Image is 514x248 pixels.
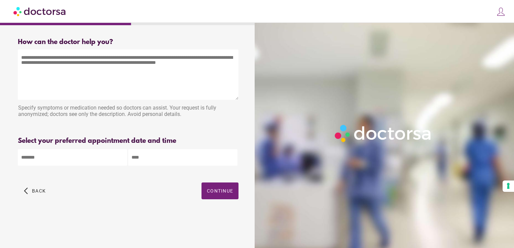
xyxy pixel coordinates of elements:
img: Doctorsa.com [13,4,67,19]
div: Select your preferred appointment date and time [18,137,238,145]
img: icons8-customer-100.png [496,7,506,16]
button: Continue [201,182,238,199]
button: Your consent preferences for tracking technologies [503,180,514,192]
div: How can the doctor help you? [18,38,238,46]
div: Specify symptoms or medication needed so doctors can assist. Your request is fully anonymized; do... [18,101,238,122]
button: arrow_back_ios Back [21,182,48,199]
span: Back [32,188,46,194]
span: Continue [207,188,233,194]
img: Logo-Doctorsa-trans-White-partial-flat.png [332,122,435,145]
